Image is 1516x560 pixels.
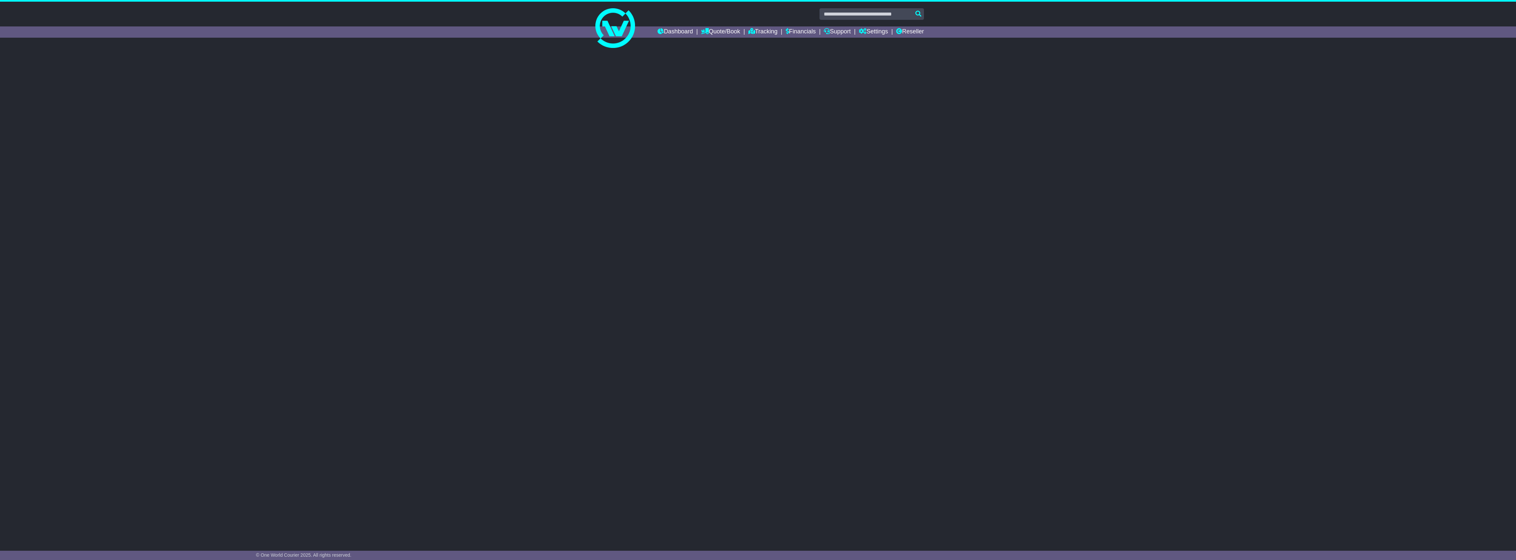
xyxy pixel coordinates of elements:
[896,26,924,38] a: Reseller
[256,552,351,558] span: © One World Courier 2025. All rights reserved.
[658,26,693,38] a: Dashboard
[859,26,888,38] a: Settings
[786,26,816,38] a: Financials
[748,26,778,38] a: Tracking
[824,26,851,38] a: Support
[701,26,740,38] a: Quote/Book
